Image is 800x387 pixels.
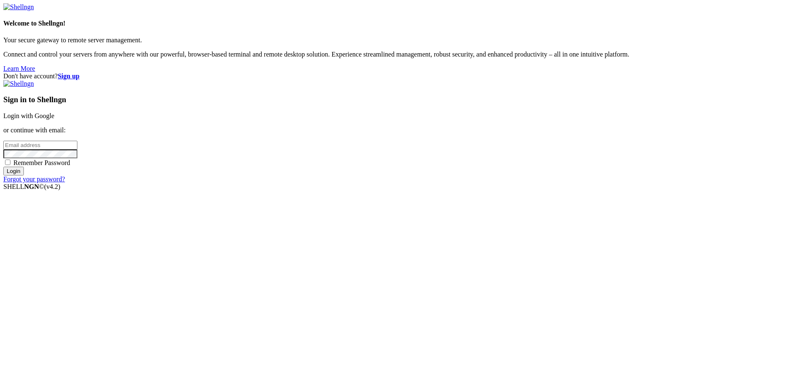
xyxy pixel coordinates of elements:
span: Remember Password [13,159,70,166]
input: Email address [3,141,77,150]
p: Your secure gateway to remote server management. [3,36,797,44]
a: Login with Google [3,112,54,119]
img: Shellngn [3,80,34,88]
a: Forgot your password? [3,175,65,183]
span: SHELL © [3,183,60,190]
img: Shellngn [3,3,34,11]
a: Learn More [3,65,35,72]
span: 4.2.0 [44,183,61,190]
h4: Welcome to Shellngn! [3,20,797,27]
div: Don't have account? [3,72,797,80]
input: Remember Password [5,160,10,165]
input: Login [3,167,24,175]
p: Connect and control your servers from anywhere with our powerful, browser-based terminal and remo... [3,51,797,58]
h3: Sign in to Shellngn [3,95,797,104]
p: or continue with email: [3,126,797,134]
b: NGN [24,183,39,190]
a: Sign up [58,72,79,80]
